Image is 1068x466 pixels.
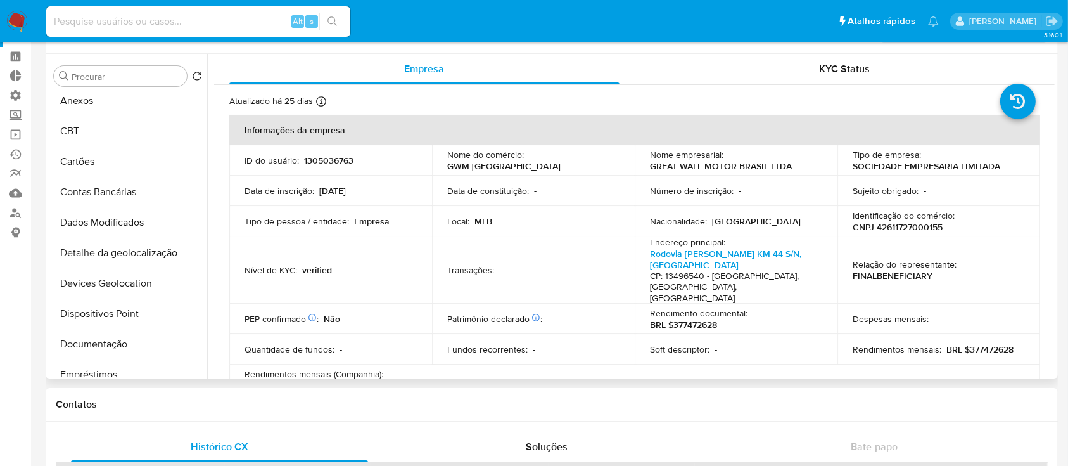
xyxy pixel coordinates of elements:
[245,216,349,227] p: Tipo de pessoa / entidade :
[853,149,921,160] p: Tipo de empresa :
[229,95,313,107] p: Atualizado há 25 dias
[650,185,734,197] p: Número de inscrição :
[245,368,383,380] p: Rendimentos mensais (Companhia) :
[650,236,725,248] p: Endereço principal :
[49,207,207,238] button: Dados Modificados
[56,398,1048,411] h1: Contatos
[969,15,1041,27] p: adriano.brito@mercadolivre.com
[46,13,350,30] input: Pesquise usuários ou casos...
[192,71,202,85] button: Retornar ao pedido padrão
[848,15,915,28] span: Atalhos rápidos
[447,149,524,160] p: Nome do comércio :
[650,216,707,227] p: Nacionalidade :
[447,313,542,325] p: Patrimônio declarado :
[447,264,494,276] p: Transações :
[650,247,801,271] a: Rodovia [PERSON_NAME] KM 44 S/N, [GEOGRAPHIC_DATA]
[650,149,723,160] p: Nome empresarial :
[1045,15,1058,28] a: Sair
[853,270,932,282] p: FINALBENEFICIARY
[49,299,207,329] button: Dispositivos Point
[319,13,345,30] button: search-icon
[293,15,303,27] span: Alt
[49,268,207,299] button: Devices Geolocation
[49,146,207,177] button: Cartões
[924,185,926,197] p: -
[191,439,248,454] span: Histórico CX
[59,71,69,81] button: Procurar
[49,359,207,390] button: Empréstimos
[499,264,502,276] p: -
[245,185,314,197] p: Data de inscrição :
[650,319,717,330] p: BRL $377472628
[229,115,1040,145] th: Informações da empresa
[853,160,1000,172] p: SOCIEDADE EMPRESARIA LIMITADA
[304,155,353,166] p: 1305036763
[49,238,207,268] button: Detalhe da geolocalização
[946,344,1014,355] p: BRL $377472628
[851,439,898,454] span: Bate-papo
[49,177,207,207] button: Contas Bancárias
[310,15,314,27] span: s
[404,61,444,76] span: Empresa
[245,264,297,276] p: Nível de KYC :
[245,344,334,355] p: Quantidade de fundos :
[650,307,747,319] p: Rendimento documental :
[447,216,469,227] p: Local :
[853,344,941,355] p: Rendimentos mensais :
[650,344,709,355] p: Soft descriptor :
[354,216,390,227] p: Empresa
[474,216,492,227] p: MLB
[49,329,207,359] button: Documentação
[853,210,955,221] p: Identificação do comércio :
[447,344,528,355] p: Fundos recorrentes :
[302,264,332,276] p: verified
[650,160,792,172] p: GREAT WALL MOTOR BRASIL LTDA
[72,71,182,82] input: Procurar
[324,313,340,325] p: Não
[712,216,801,227] p: [GEOGRAPHIC_DATA]
[49,86,207,116] button: Anexos
[853,313,929,325] p: Despesas mensais :
[928,16,939,27] a: Notificações
[534,185,537,197] p: -
[715,344,717,355] p: -
[533,344,535,355] p: -
[650,271,817,304] h4: CP: 13496540 - [GEOGRAPHIC_DATA], [GEOGRAPHIC_DATA], [GEOGRAPHIC_DATA]
[853,221,943,233] p: CNPJ 42611727000155
[447,185,529,197] p: Data de constituição :
[245,155,299,166] p: ID do usuário :
[319,185,346,197] p: [DATE]
[1044,30,1062,40] span: 3.160.1
[853,185,919,197] p: Sujeito obrigado :
[547,313,550,325] p: -
[934,313,936,325] p: -
[49,116,207,146] button: CBT
[526,439,568,454] span: Soluções
[739,185,741,197] p: -
[853,259,957,270] p: Relação do representante :
[245,313,319,325] p: PEP confirmado :
[819,61,870,76] span: KYC Status
[340,344,342,355] p: -
[447,160,561,172] p: GWM [GEOGRAPHIC_DATA]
